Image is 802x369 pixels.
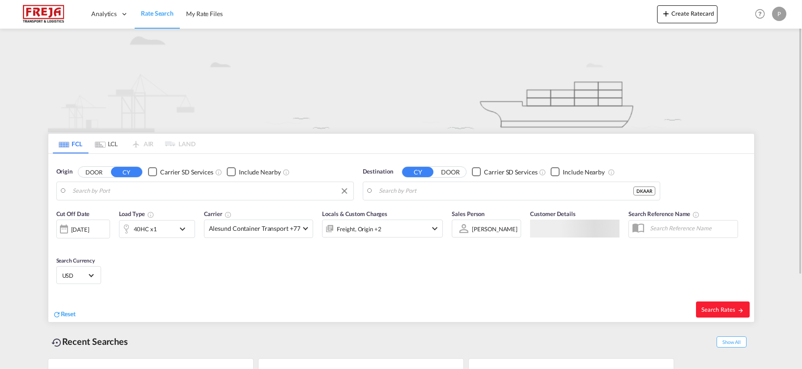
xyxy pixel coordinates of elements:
[402,167,433,177] button: CY
[379,184,633,198] input: Search by Port
[225,211,232,218] md-icon: The selected Trucker/Carrierwill be displayed in the rate results If the rates are from another f...
[772,7,786,21] div: P
[701,306,744,313] span: Search Rates
[551,167,605,177] md-checkbox: Checkbox No Ink
[119,220,195,238] div: 40HC x1icon-chevron-down
[141,9,174,17] span: Rate Search
[227,167,281,177] md-checkbox: Checkbox No Ink
[472,167,537,177] md-checkbox: Checkbox No Ink
[435,167,466,177] button: DOOR
[472,225,518,233] div: [PERSON_NAME]
[56,238,63,250] md-datepicker: Select
[452,210,484,217] span: Sales Person
[62,271,87,280] span: USD
[148,167,213,177] md-checkbox: Checkbox No Ink
[696,301,750,318] button: Search Ratesicon-arrow-right
[628,210,700,217] span: Search Reference Name
[177,224,192,234] md-icon: icon-chevron-down
[51,337,62,348] md-icon: icon-backup-restore
[661,8,671,19] md-icon: icon-plus 400-fg
[119,210,154,217] span: Load Type
[429,223,440,234] md-icon: icon-chevron-down
[692,211,700,218] md-icon: Your search will be saved by the below given name
[147,211,154,218] md-icon: icon-information-outline
[322,210,387,217] span: Locals & Custom Charges
[283,169,290,176] md-icon: Unchecked: Ignores neighbouring ports when fetching rates.Checked : Includes neighbouring ports w...
[363,182,660,200] md-input-container: Aarhus, DKAAR
[56,220,110,238] div: [DATE]
[53,310,76,319] div: icon-refreshReset
[186,10,223,17] span: My Rate Files
[56,210,90,217] span: Cut Off Date
[71,225,89,233] div: [DATE]
[363,167,393,176] span: Destination
[530,210,575,217] span: Customer Details
[738,307,744,314] md-icon: icon-arrow-right
[48,331,132,352] div: Recent Searches
[484,168,537,177] div: Carrier SD Services
[539,169,546,176] md-icon: Unchecked: Search for CY (Container Yard) services for all selected carriers.Checked : Search for...
[633,187,655,195] div: DKAAR
[752,6,772,22] div: Help
[337,223,381,235] div: Freight Origin Destination Factory Stuffing
[13,4,74,24] img: 586607c025bf11f083711d99603023e7.png
[53,310,61,318] md-icon: icon-refresh
[134,223,157,235] div: 40HC x1
[645,221,738,235] input: Search Reference Name
[48,154,754,322] div: Origin DOOR CY Checkbox No InkUnchecked: Search for CY (Container Yard) services for all selected...
[215,169,222,176] md-icon: Unchecked: Search for CY (Container Yard) services for all selected carriers.Checked : Search for...
[471,222,518,235] md-select: Sales Person: Philip Schnoor
[72,184,349,198] input: Search by Port
[209,224,301,233] span: Alesund Container Transport +77
[657,5,717,23] button: icon-plus 400-fgCreate Ratecard
[78,167,110,177] button: DOOR
[53,134,196,153] md-pagination-wrapper: Use the left and right arrow keys to navigate between tabs
[53,134,89,153] md-tab-item: FCL
[56,167,72,176] span: Origin
[91,9,117,18] span: Analytics
[608,169,615,176] md-icon: Unchecked: Ignores neighbouring ports when fetching rates.Checked : Includes neighbouring ports w...
[204,210,232,217] span: Carrier
[48,29,755,132] img: new-FCL.png
[61,310,76,318] span: Reset
[61,269,96,282] md-select: Select Currency: $ USDUnited States Dollar
[338,184,351,198] button: Clear Input
[717,336,746,348] span: Show All
[160,168,213,177] div: Carrier SD Services
[56,257,95,264] span: Search Currency
[322,220,443,238] div: Freight Origin Destination Factory Stuffingicon-chevron-down
[563,168,605,177] div: Include Nearby
[57,182,353,200] md-input-container: Colombo, LKCMB
[111,167,142,177] button: CY
[239,168,281,177] div: Include Nearby
[89,134,124,153] md-tab-item: LCL
[752,6,768,21] span: Help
